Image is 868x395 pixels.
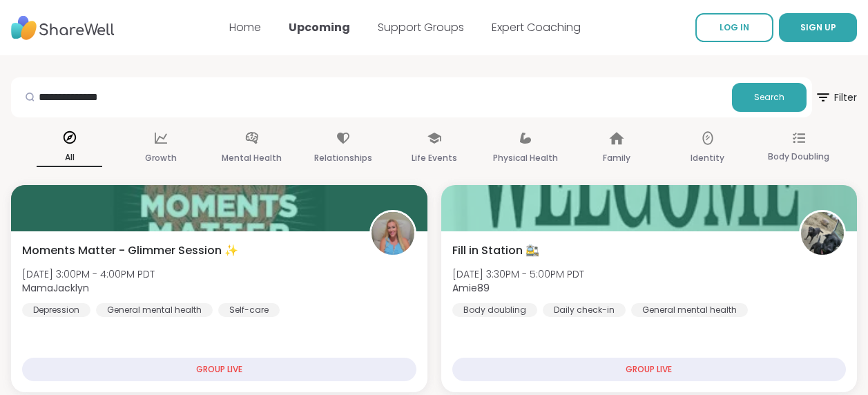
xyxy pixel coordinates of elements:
a: Expert Coaching [492,19,581,35]
img: Amie89 [801,212,844,255]
p: Physical Health [493,150,558,166]
div: Daily check-in [543,303,626,317]
button: Filter [815,77,857,117]
span: SIGN UP [800,21,836,33]
div: Depression [22,303,90,317]
p: Family [603,150,630,166]
span: [DATE] 3:00PM - 4:00PM PDT [22,267,155,281]
span: Fill in Station 🚉 [452,242,539,259]
p: Identity [691,150,724,166]
div: Body doubling [452,303,537,317]
a: LOG IN [695,13,773,42]
span: [DATE] 3:30PM - 5:00PM PDT [452,267,584,281]
p: Mental Health [222,150,282,166]
p: All [37,149,102,167]
p: Relationships [314,150,372,166]
div: GROUP LIVE [22,358,416,381]
a: Support Groups [378,19,464,35]
a: Home [229,19,261,35]
img: MamaJacklyn [372,212,414,255]
b: MamaJacklyn [22,281,89,295]
button: SIGN UP [779,13,857,42]
a: Upcoming [289,19,350,35]
div: GROUP LIVE [452,358,847,381]
b: Amie89 [452,281,490,295]
p: Life Events [412,150,457,166]
span: Moments Matter - Glimmer Session ✨ [22,242,238,259]
span: Search [754,91,784,104]
div: General mental health [631,303,748,317]
p: Body Doubling [768,148,829,165]
button: Search [732,83,807,112]
div: Self-care [218,303,280,317]
div: General mental health [96,303,213,317]
span: LOG IN [720,21,749,33]
p: Growth [145,150,177,166]
span: Filter [815,81,857,114]
img: ShareWell Nav Logo [11,9,115,47]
